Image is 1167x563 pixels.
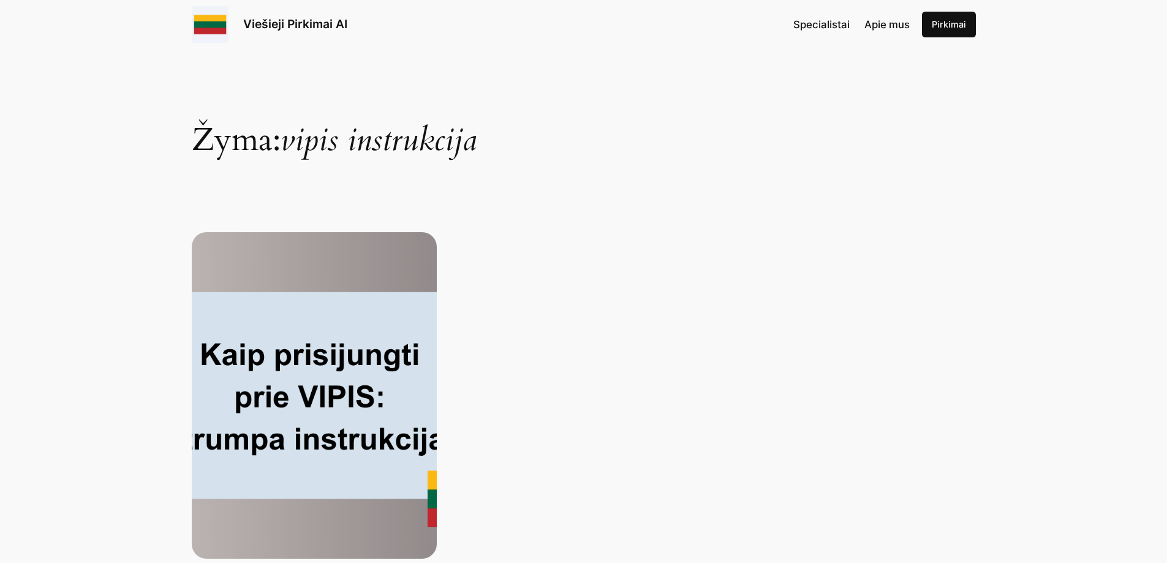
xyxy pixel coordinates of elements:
[864,17,910,32] a: Apie mus
[922,12,976,37] a: Pirkimai
[793,17,850,32] a: Specialistai
[243,17,347,31] a: Viešieji Pirkimai AI
[793,18,850,31] span: Specialistai
[793,17,910,32] nav: Navigation
[192,232,437,559] img: Kaip prisijungti prie VIPIS ir naudotis sistema: trumpa instrukcija
[864,18,910,31] span: Apie mus
[192,61,976,156] h1: Žyma:
[192,6,228,43] img: Viešieji pirkimai logo
[281,118,477,162] span: vipis instrukcija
